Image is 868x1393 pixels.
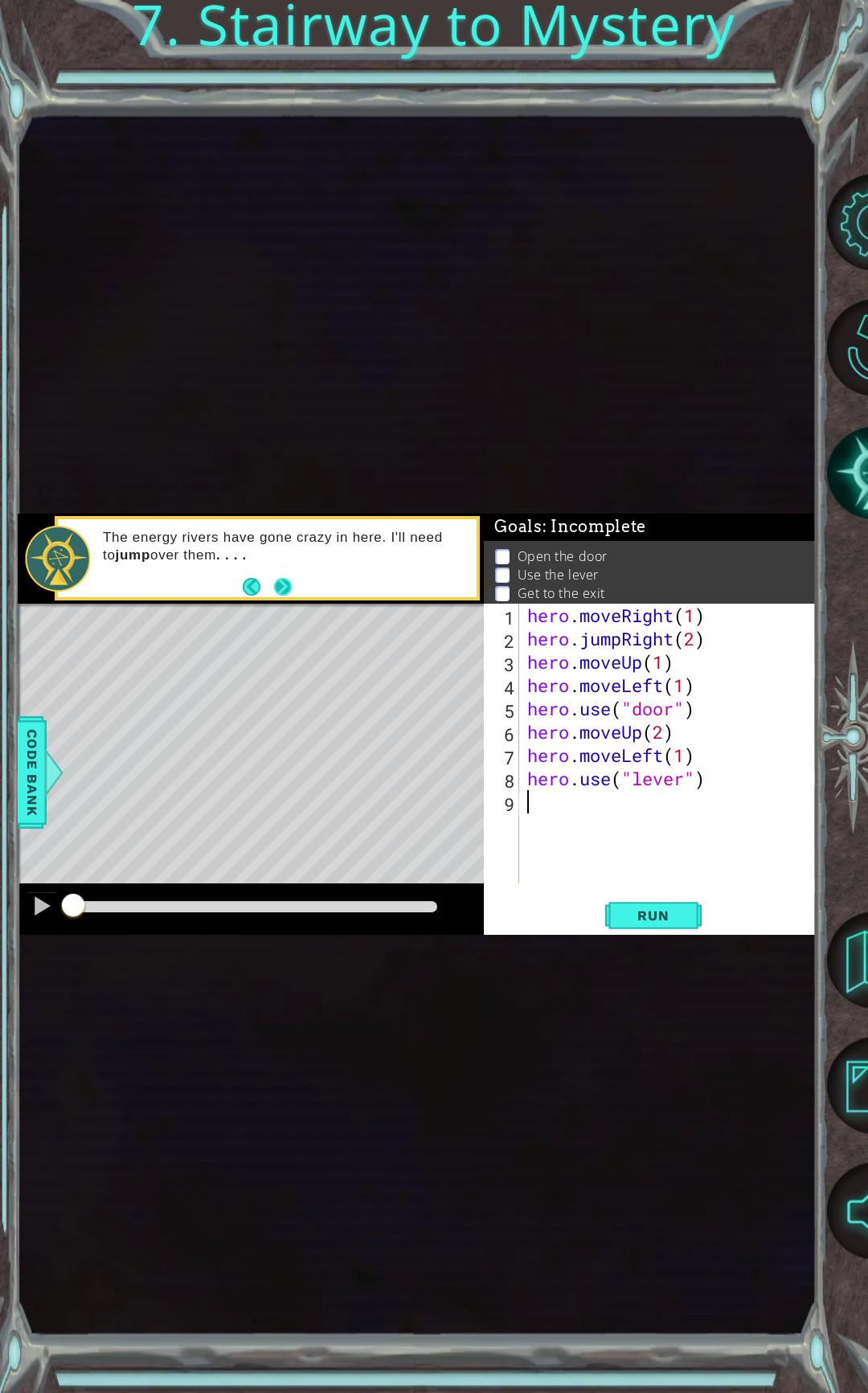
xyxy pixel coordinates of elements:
button: Back [243,578,274,596]
div: Level Map [18,604,760,1077]
div: 1 [487,606,519,629]
strong: . . . . [216,547,247,563]
div: 9 [487,793,519,816]
p: Open the door [518,547,608,565]
p: The energy rivers have gone crazy in here. I'll need to over them [103,529,465,564]
strong: jump [116,547,150,563]
div: 6 [487,723,519,746]
a: Back to Map [829,898,868,1023]
button: Shift+Enter: Run current code. [605,899,702,932]
p: Use the lever [518,566,599,584]
span: : Incomplete [542,517,646,536]
span: Run [621,907,685,924]
button: Next [274,578,292,596]
div: 8 [487,769,519,793]
p: Get to the exit [518,584,605,602]
span: Code Bank [19,723,45,821]
span: Goals [494,517,646,537]
div: 2 [487,629,519,653]
button: Ctrl + P: Pause [26,891,58,924]
div: 5 [487,699,519,723]
div: 7 [487,746,519,769]
div: 4 [487,676,519,699]
div: 3 [487,653,519,676]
